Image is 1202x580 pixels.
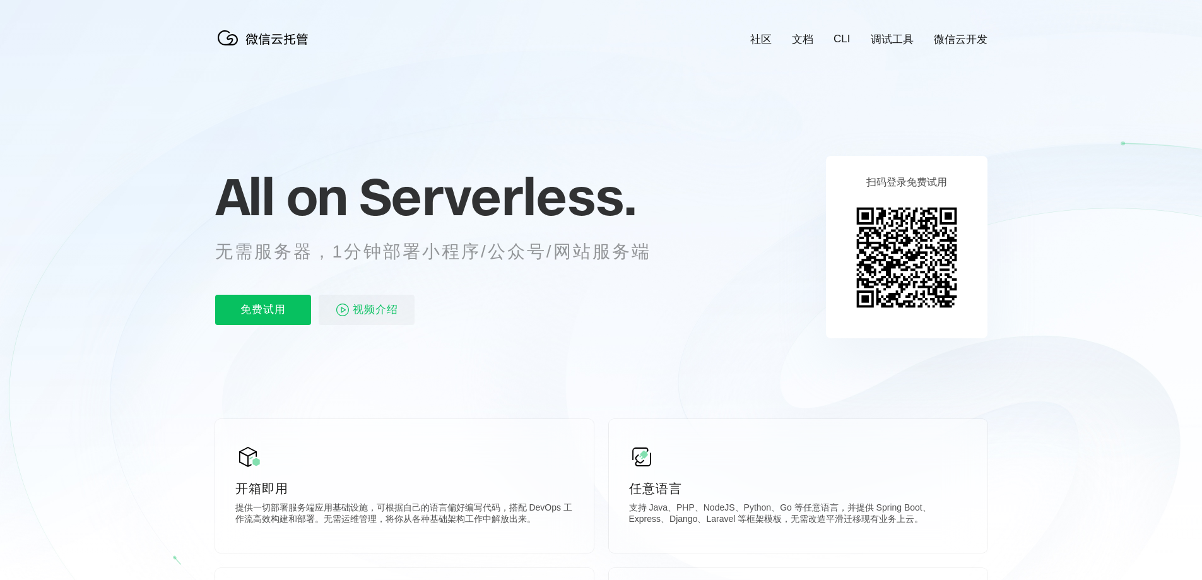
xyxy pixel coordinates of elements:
p: 提供一切部署服务端应用基础设施，可根据自己的语言偏好编写代码，搭配 DevOps 工作流高效构建和部署。无需运维管理，将你从各种基础架构工作中解放出来。 [235,502,574,528]
p: 开箱即用 [235,480,574,497]
a: 微信云托管 [215,42,316,52]
p: 任意语言 [629,480,967,497]
span: All on [215,165,347,228]
a: CLI [834,33,850,45]
a: 社区 [750,32,772,47]
span: 视频介绍 [353,295,398,325]
p: 扫码登录免费试用 [866,176,947,189]
span: Serverless. [359,165,636,228]
img: 微信云托管 [215,25,316,50]
a: 调试工具 [871,32,914,47]
p: 免费试用 [215,295,311,325]
p: 无需服务器，1分钟部署小程序/公众号/网站服务端 [215,239,675,264]
a: 文档 [792,32,813,47]
a: 微信云开发 [934,32,987,47]
img: video_play.svg [335,302,350,317]
p: 支持 Java、PHP、NodeJS、Python、Go 等任意语言，并提供 Spring Boot、Express、Django、Laravel 等框架模板，无需改造平滑迁移现有业务上云。 [629,502,967,528]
